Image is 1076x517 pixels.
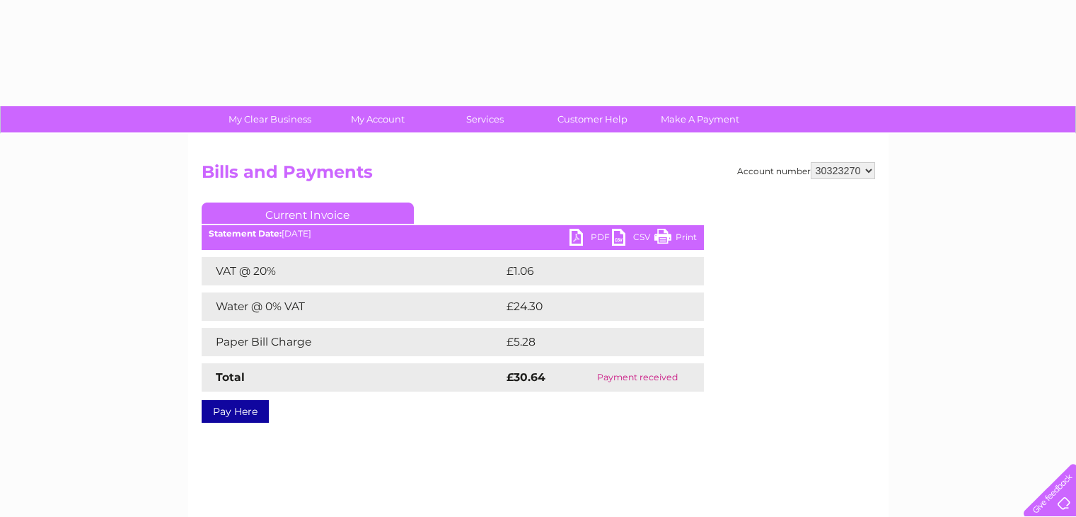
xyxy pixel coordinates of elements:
div: [DATE] [202,229,704,239]
strong: Total [216,370,245,384]
td: VAT @ 20% [202,257,503,285]
td: £5.28 [503,328,671,356]
a: CSV [612,229,654,249]
h2: Bills and Payments [202,162,875,189]
td: Paper Bill Charge [202,328,503,356]
td: Water @ 0% VAT [202,292,503,321]
a: Print [654,229,697,249]
strong: £30.64 [507,370,545,384]
a: PDF [569,229,612,249]
div: Account number [737,162,875,179]
b: Statement Date: [209,228,282,239]
a: Customer Help [534,106,651,132]
td: £1.06 [503,257,670,285]
a: My Account [319,106,436,132]
td: £24.30 [503,292,676,321]
a: Pay Here [202,400,269,423]
a: Make A Payment [642,106,758,132]
a: My Clear Business [212,106,328,132]
a: Services [427,106,543,132]
a: Current Invoice [202,203,414,224]
td: Payment received [572,363,703,392]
